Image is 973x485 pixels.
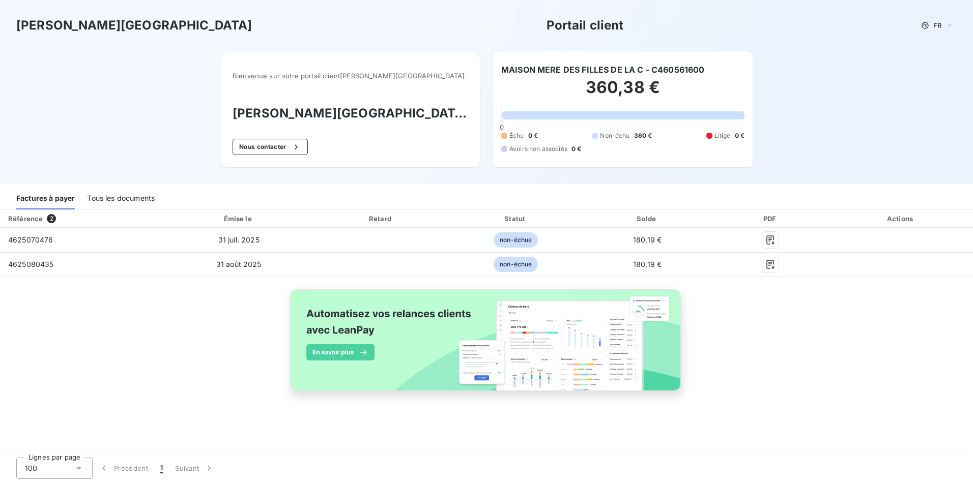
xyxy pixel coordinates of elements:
[233,104,468,123] h3: [PERSON_NAME][GEOGRAPHIC_DATA]
[8,260,54,268] span: 4625080435
[571,144,581,154] span: 0 €
[494,257,538,272] span: non-échue
[501,77,745,108] h2: 360,38 €
[735,131,745,140] span: 0 €
[451,214,581,224] div: Statut
[933,21,941,29] span: FR
[154,458,169,479] button: 1
[501,64,704,76] h6: MAISON MERE DES FILLES DE LA C - C460561600
[281,283,692,408] img: banner
[315,214,447,224] div: Retard
[714,131,731,140] span: Litige
[633,235,662,244] span: 180,19 €
[16,16,252,35] h3: [PERSON_NAME][GEOGRAPHIC_DATA]
[831,214,971,224] div: Actions
[87,188,155,209] div: Tous les documents
[600,131,629,140] span: Non-échu
[8,235,53,244] span: 4625070476
[166,214,311,224] div: Émise le
[25,463,37,473] span: 100
[500,123,504,131] span: 0
[233,72,468,80] span: Bienvenue sur votre portail client [PERSON_NAME][GEOGRAPHIC_DATA] .
[585,214,710,224] div: Solde
[509,144,567,154] span: Avoirs non associés
[216,260,262,268] span: 31 août 2025
[634,131,652,140] span: 360 €
[16,188,75,209] div: Factures à payer
[169,458,220,479] button: Suivant
[160,463,163,473] span: 1
[528,131,538,140] span: 0 €
[93,458,154,479] button: Précédent
[714,214,827,224] div: PDF
[547,16,624,35] h3: Portail client
[233,139,308,155] button: Nous contacter
[218,235,260,244] span: 31 juil. 2025
[494,232,538,248] span: non-échue
[633,260,662,268] span: 180,19 €
[509,131,524,140] span: Échu
[8,215,43,223] div: Référence
[47,214,56,223] span: 2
